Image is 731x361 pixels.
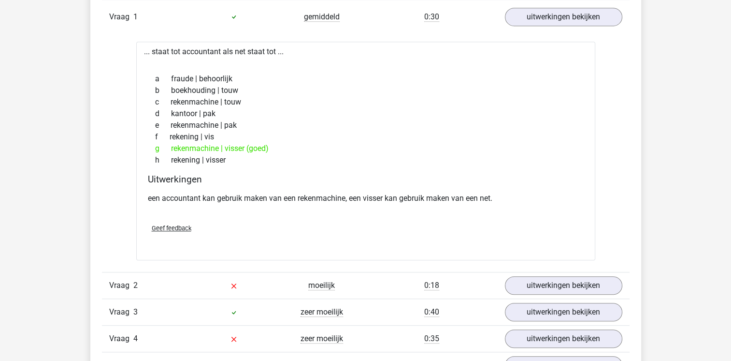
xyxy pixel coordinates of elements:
div: rekening | vis [148,131,584,143]
span: 0:30 [424,12,439,22]
div: rekening | visser [148,154,584,166]
a: uitwerkingen bekijken [505,330,622,348]
span: h [155,154,171,166]
span: 4 [133,334,138,343]
span: Vraag [109,11,133,23]
div: rekenmachine | touw [148,96,584,108]
span: a [155,73,171,85]
span: 3 [133,307,138,316]
span: 0:35 [424,334,439,344]
div: fraude | behoorlijk [148,73,584,85]
span: Vraag [109,280,133,291]
span: moeilijk [308,281,335,290]
span: zeer moeilijk [301,334,343,344]
span: 2 [133,281,138,290]
span: d [155,108,171,120]
a: uitwerkingen bekijken [505,8,622,26]
a: uitwerkingen bekijken [505,276,622,295]
span: g [155,143,171,154]
span: Vraag [109,306,133,318]
div: rekenmachine | visser (goed) [148,143,584,154]
div: kantoor | pak [148,108,584,120]
span: Geef feedback [152,225,191,232]
span: c [155,96,171,108]
div: ... staat tot accountant als net staat tot ... [136,42,595,260]
h4: Uitwerkingen [148,174,584,185]
span: b [155,85,171,96]
span: zeer moeilijk [301,307,343,317]
span: e [155,120,171,131]
span: 1 [133,12,138,21]
p: een accountant kan gebruik maken van een rekenmachine, een visser kan gebruik maken van een net. [148,193,584,204]
div: boekhouding | touw [148,85,584,96]
div: rekenmachine | pak [148,120,584,131]
span: 0:18 [424,281,439,290]
a: uitwerkingen bekijken [505,303,622,321]
span: 0:40 [424,307,439,317]
span: f [155,131,170,143]
span: gemiddeld [304,12,340,22]
span: Vraag [109,333,133,345]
